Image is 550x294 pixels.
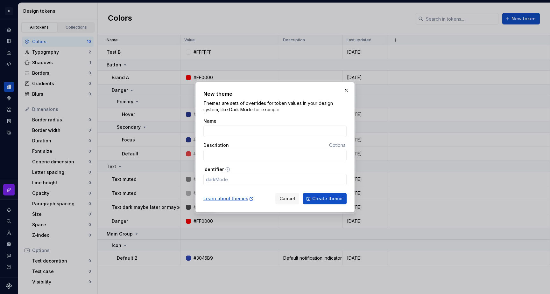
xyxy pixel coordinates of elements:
[279,195,295,202] span: Cancel
[303,193,347,204] button: Create theme
[203,166,224,173] label: Identifier
[203,100,347,113] p: Themes are sets of overrides for token values in your design system, like Dark Mode for example.
[203,118,216,124] label: Name
[312,195,342,202] span: Create theme
[203,142,229,148] label: Description
[203,195,254,202] a: Learn about themes
[329,142,347,148] span: Optional
[203,90,347,98] h2: New theme
[275,193,299,204] button: Cancel
[203,174,347,185] input: darkMode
